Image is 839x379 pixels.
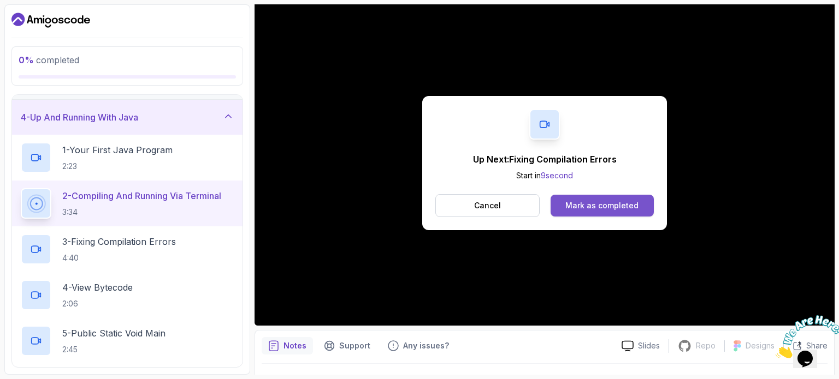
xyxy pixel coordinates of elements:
[21,188,234,219] button: 2-Compiling And Running Via Terminal3:34
[62,161,173,172] p: 2:23
[435,194,540,217] button: Cancel
[62,281,133,294] p: 4 - View Bytecode
[541,171,573,180] span: 9 second
[4,4,72,47] img: Chat attention grabber
[19,55,79,65] span: completed
[262,337,313,354] button: notes button
[638,340,660,351] p: Slides
[565,200,639,211] div: Mark as completed
[473,153,617,166] p: Up Next: Fixing Compilation Errors
[381,337,456,354] button: Feedback button
[62,189,221,202] p: 2 - Compiling And Running Via Terminal
[62,207,221,218] p: 3:34
[403,340,449,351] p: Any issues?
[21,111,138,124] h3: 4 - Up And Running With Java
[473,170,617,181] p: Start in
[21,280,234,310] button: 4-View Bytecode2:06
[12,100,243,135] button: 4-Up And Running With Java
[62,344,166,355] p: 2:45
[21,234,234,264] button: 3-Fixing Compilation Errors4:40
[62,252,176,263] p: 4:40
[696,340,716,351] p: Repo
[62,143,173,157] p: 1 - Your First Java Program
[21,142,234,173] button: 1-Your First Java Program2:23
[4,4,9,14] span: 1
[317,337,377,354] button: Support button
[474,200,501,211] p: Cancel
[551,195,654,216] button: Mark as completed
[62,235,176,248] p: 3 - Fixing Compilation Errors
[746,340,775,351] p: Designs
[283,340,306,351] p: Notes
[21,326,234,356] button: 5-Public Static Void Main2:45
[613,340,669,352] a: Slides
[11,11,90,29] a: Dashboard
[62,327,166,340] p: 5 - Public Static Void Main
[62,298,133,309] p: 2:06
[19,55,34,65] span: 0 %
[339,340,370,351] p: Support
[771,311,839,363] iframe: chat widget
